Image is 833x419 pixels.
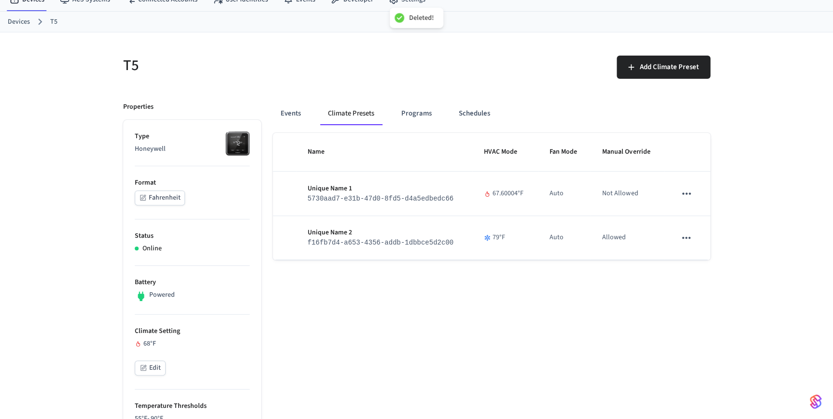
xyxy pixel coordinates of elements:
[640,61,699,73] span: Add Climate Preset
[142,244,162,254] p: Online
[451,102,498,125] button: Schedules
[591,133,664,172] th: Manual Override
[226,131,250,156] img: honeywell_t5t6
[135,231,250,241] p: Status
[308,195,453,202] code: 5730aad7-e31b-47d0-8fd5-d4a5edbedc66
[296,133,473,172] th: Name
[135,131,250,142] p: Type
[135,361,166,376] button: Edit
[135,190,185,205] button: Fahrenheit
[538,172,591,216] td: Auto
[308,228,461,238] p: Unique Name 2
[538,216,591,260] td: Auto
[8,17,30,27] a: Devices
[273,133,710,260] table: sticky table
[484,232,526,243] div: 79 °F
[308,184,461,194] p: Unique Name 1
[320,102,382,125] button: Climate Presets
[135,326,250,336] p: Climate Setting
[135,339,250,349] div: 68 °F
[810,394,821,409] img: SeamLogoGradient.69752ec5.svg
[394,102,439,125] button: Programs
[123,56,411,75] h5: T5
[149,290,175,300] p: Powered
[591,172,664,216] td: Not Allowed
[135,178,250,188] p: Format
[538,133,591,172] th: Fan Mode
[617,56,710,79] button: Add Climate Preset
[591,216,664,260] td: Allowed
[50,17,57,27] a: T5
[135,401,250,411] p: Temperature Thresholds
[273,102,309,125] button: Events
[472,133,538,172] th: HVAC Mode
[484,188,526,199] div: 67.60004 °F
[409,14,434,22] div: Deleted!
[135,144,250,154] p: Honeywell
[123,102,154,112] p: Properties
[135,277,250,288] p: Battery
[308,239,453,246] code: f16fb7d4-a653-4356-addb-1dbbce5d2c00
